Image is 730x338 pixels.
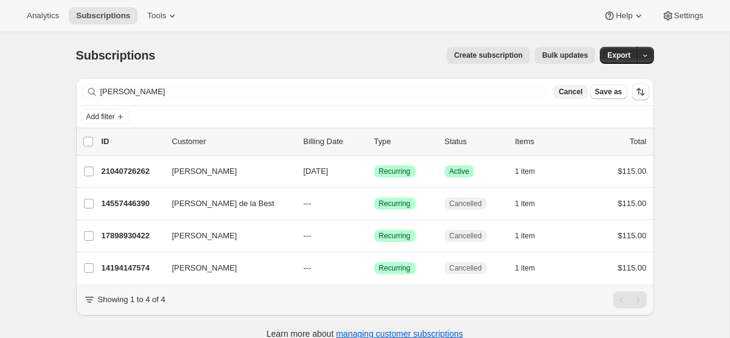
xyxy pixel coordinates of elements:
span: 1 item [515,231,535,241]
span: Cancel [558,87,582,97]
button: [PERSON_NAME] [165,258,287,278]
span: Bulk updates [542,50,588,60]
span: Tools [147,11,166,21]
span: --- [304,199,311,208]
p: 14557446390 [102,198,162,210]
button: 1 item [515,260,549,277]
span: 1 item [515,263,535,273]
p: Status [445,136,506,148]
span: [DATE] [304,167,328,176]
button: 1 item [515,227,549,244]
span: $115.00 [618,263,647,272]
span: [PERSON_NAME] [172,262,237,274]
p: 14194147574 [102,262,162,274]
p: 17898930422 [102,230,162,242]
p: Showing 1 to 4 of 4 [98,294,165,306]
span: [PERSON_NAME] [172,165,237,178]
div: IDCustomerBilling DateTypeStatusItemsTotal [102,136,647,148]
span: 1 item [515,199,535,209]
span: Recurring [379,231,411,241]
nav: Pagination [613,291,647,308]
span: Save as [595,87,622,97]
span: Export [607,50,630,60]
input: Filter subscribers [100,83,547,100]
button: Bulk updates [535,47,595,64]
button: Analytics [19,7,66,24]
p: Customer [172,136,294,148]
button: Settings [655,7,711,24]
span: Settings [674,11,703,21]
button: Create subscription [447,47,530,64]
button: [PERSON_NAME] [165,162,287,181]
button: 1 item [515,163,549,180]
span: Active [450,167,470,176]
button: Sort the results [632,83,649,100]
button: Tools [140,7,186,24]
button: [PERSON_NAME] [165,226,287,246]
span: Cancelled [450,263,482,273]
span: Create subscription [454,50,523,60]
button: Subscriptions [69,7,137,24]
span: --- [304,231,311,240]
span: Help [616,11,632,21]
span: Recurring [379,199,411,209]
button: Save as [590,84,627,99]
p: Total [630,136,646,148]
span: Recurring [379,167,411,176]
div: 17898930422[PERSON_NAME]---SuccessRecurringCancelled1 item$115.00 [102,227,647,244]
div: 14557446390[PERSON_NAME] de la Best---SuccessRecurringCancelled1 item$115.00 [102,195,647,212]
button: [PERSON_NAME] de la Best [165,194,287,213]
span: [PERSON_NAME] [172,230,237,242]
span: Cancelled [450,199,482,209]
p: 21040726262 [102,165,162,178]
span: $115.00 [618,167,647,176]
div: 21040726262[PERSON_NAME][DATE]SuccessRecurringSuccessActive1 item$115.00 [102,163,647,180]
span: --- [304,263,311,272]
span: Subscriptions [76,11,130,21]
span: Cancelled [450,231,482,241]
span: 1 item [515,167,535,176]
div: 14194147574[PERSON_NAME]---SuccessRecurringCancelled1 item$115.00 [102,260,647,277]
span: Recurring [379,263,411,273]
div: Items [515,136,576,148]
p: Billing Date [304,136,364,148]
button: Add filter [81,109,130,124]
button: Cancel [554,84,587,99]
button: Export [600,47,638,64]
span: Analytics [27,11,59,21]
span: $115.00 [618,231,647,240]
span: [PERSON_NAME] de la Best [172,198,274,210]
button: 1 item [515,195,549,212]
button: Help [596,7,652,24]
p: ID [102,136,162,148]
span: Add filter [86,112,115,122]
span: Subscriptions [76,49,156,62]
div: Type [374,136,435,148]
span: $115.00 [618,199,647,208]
